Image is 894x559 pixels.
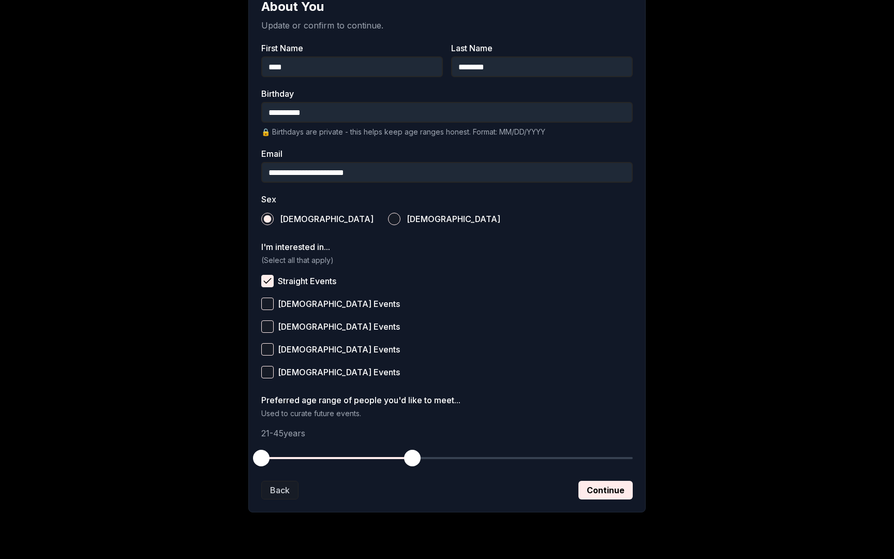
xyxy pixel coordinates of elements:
label: Last Name [451,44,633,52]
button: [DEMOGRAPHIC_DATA] Events [261,366,274,378]
p: (Select all that apply) [261,255,633,266]
span: [DEMOGRAPHIC_DATA] Events [278,368,400,376]
label: Birthday [261,90,633,98]
button: [DEMOGRAPHIC_DATA] Events [261,298,274,310]
p: Used to curate future events. [261,408,633,419]
label: I'm interested in... [261,243,633,251]
span: [DEMOGRAPHIC_DATA] Events [278,300,400,308]
label: First Name [261,44,443,52]
label: Preferred age range of people you'd like to meet... [261,396,633,404]
span: [DEMOGRAPHIC_DATA] [280,215,374,223]
button: Continue [578,481,633,499]
label: Sex [261,195,633,203]
p: Update or confirm to continue. [261,19,633,32]
button: [DEMOGRAPHIC_DATA] Events [261,343,274,356]
button: [DEMOGRAPHIC_DATA] Events [261,320,274,333]
button: Straight Events [261,275,274,287]
button: [DEMOGRAPHIC_DATA] [261,213,274,225]
p: 21 - 45 years [261,427,633,439]
span: [DEMOGRAPHIC_DATA] [407,215,500,223]
span: [DEMOGRAPHIC_DATA] Events [278,322,400,331]
p: 🔒 Birthdays are private - this helps keep age ranges honest. Format: MM/DD/YYYY [261,127,633,137]
span: Straight Events [278,277,336,285]
label: Email [261,150,633,158]
span: [DEMOGRAPHIC_DATA] Events [278,345,400,354]
button: [DEMOGRAPHIC_DATA] [388,213,400,225]
button: Back [261,481,299,499]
